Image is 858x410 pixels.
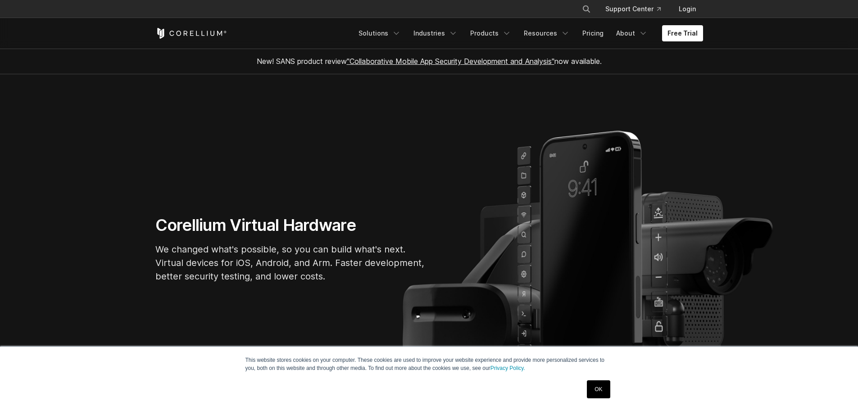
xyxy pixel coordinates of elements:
button: Search [578,1,595,17]
a: Pricing [577,25,609,41]
a: Support Center [598,1,668,17]
a: Free Trial [662,25,703,41]
p: This website stores cookies on your computer. These cookies are used to improve your website expe... [245,356,613,372]
span: New! SANS product review now available. [257,57,602,66]
a: Privacy Policy. [490,365,525,371]
h1: Corellium Virtual Hardware [155,215,426,235]
a: Products [465,25,517,41]
a: Login [672,1,703,17]
a: "Collaborative Mobile App Security Development and Analysis" [347,57,554,66]
a: About [611,25,653,41]
a: OK [587,380,610,398]
div: Navigation Menu [571,1,703,17]
a: Solutions [353,25,406,41]
a: Resources [518,25,575,41]
a: Corellium Home [155,28,227,39]
a: Industries [408,25,463,41]
p: We changed what's possible, so you can build what's next. Virtual devices for iOS, Android, and A... [155,243,426,283]
div: Navigation Menu [353,25,703,41]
